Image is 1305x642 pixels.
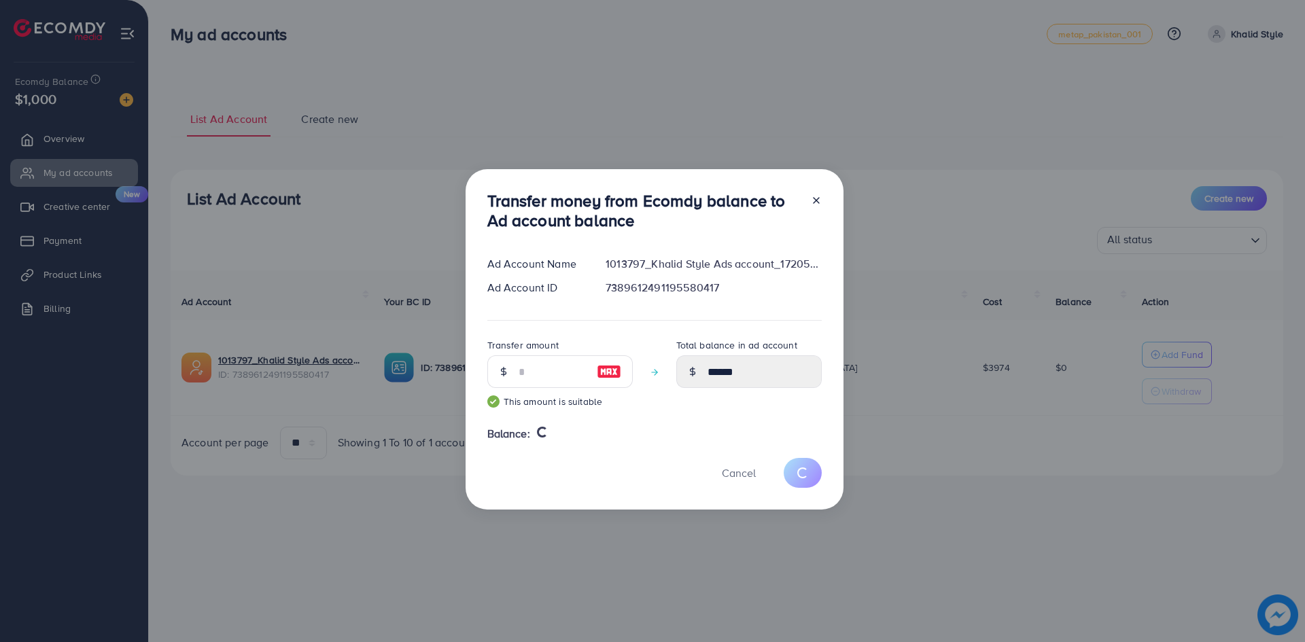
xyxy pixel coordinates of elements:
[476,256,595,272] div: Ad Account Name
[595,280,832,296] div: 7389612491195580417
[597,363,621,380] img: image
[705,458,773,487] button: Cancel
[476,280,595,296] div: Ad Account ID
[487,338,559,352] label: Transfer amount
[487,191,800,230] h3: Transfer money from Ecomdy balance to Ad account balance
[487,426,530,442] span: Balance:
[487,395,633,408] small: This amount is suitable
[676,338,797,352] label: Total balance in ad account
[722,465,756,480] span: Cancel
[595,256,832,272] div: 1013797_Khalid Style Ads account_1720528241560
[487,395,500,408] img: guide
